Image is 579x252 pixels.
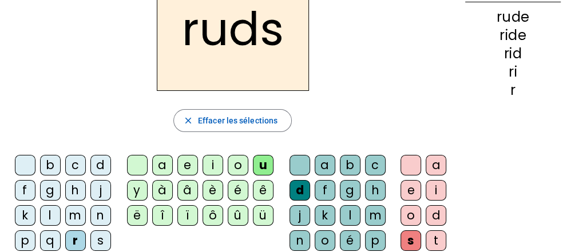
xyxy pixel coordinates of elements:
div: ï [177,205,198,226]
div: g [340,180,360,201]
div: b [340,155,360,175]
div: o [228,155,248,175]
button: Effacer les sélections [173,109,292,132]
div: j [289,205,310,226]
div: e [177,155,198,175]
div: c [65,155,86,175]
div: k [15,205,35,226]
div: rude [465,10,561,24]
div: e [400,180,421,201]
div: o [400,205,421,226]
div: l [40,205,61,226]
div: é [228,180,248,201]
div: é [340,230,360,251]
div: è [203,180,223,201]
div: d [90,155,111,175]
div: ë [127,205,148,226]
div: rid [465,47,561,61]
div: ô [203,205,223,226]
div: r [465,83,561,97]
div: b [40,155,61,175]
div: â [177,180,198,201]
div: ride [465,29,561,42]
div: s [90,230,111,251]
div: d [426,205,446,226]
div: f [315,180,335,201]
div: l [340,205,360,226]
div: û [228,205,248,226]
div: c [365,155,386,175]
div: i [426,180,446,201]
div: i [203,155,223,175]
div: î [152,205,173,226]
div: h [65,180,86,201]
div: o [315,230,335,251]
div: a [315,155,335,175]
div: p [15,230,35,251]
div: u [253,155,273,175]
div: m [65,205,86,226]
div: q [40,230,61,251]
div: d [289,180,310,201]
div: n [90,205,111,226]
div: p [365,230,386,251]
div: a [152,155,173,175]
div: ê [253,180,273,201]
div: à [152,180,173,201]
div: r [65,230,86,251]
div: s [400,230,421,251]
div: n [289,230,310,251]
div: ü [253,205,273,226]
div: t [426,230,446,251]
div: g [40,180,61,201]
div: ri [465,65,561,79]
div: k [315,205,335,226]
div: f [15,180,35,201]
div: m [365,205,386,226]
div: h [365,180,386,201]
div: j [90,180,111,201]
div: a [426,155,446,175]
span: Effacer les sélections [198,114,277,127]
div: y [127,180,148,201]
mat-icon: close [183,115,193,126]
